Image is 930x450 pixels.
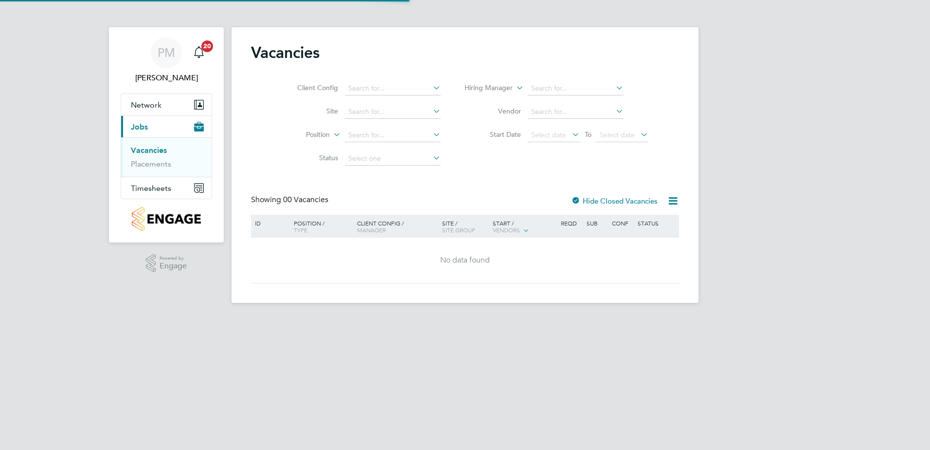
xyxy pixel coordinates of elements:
[600,131,635,139] span: Select date
[121,94,212,115] button: Network
[345,105,441,119] input: Search for...
[582,128,594,141] span: To
[493,226,520,234] span: Vendors
[286,215,355,238] div: Position /
[132,207,200,231] img: countryside-properties-logo-retina.png
[531,131,566,139] span: Select date
[160,254,187,262] span: Powered by
[252,215,286,231] div: ID
[121,72,212,84] span: Paul Marcus
[584,215,609,231] div: Sub
[282,153,338,162] label: Status
[121,207,212,231] a: Go to home page
[440,215,491,238] div: Site /
[131,159,171,169] a: Placements
[635,215,678,231] div: Status
[283,195,328,205] span: 00 Vacancies
[345,129,441,142] input: Search for...
[131,122,148,131] span: Jobs
[528,105,624,119] input: Search for...
[282,107,338,115] label: Site
[121,177,212,199] button: Timesheets
[131,146,167,155] a: Vacancies
[345,152,441,166] input: Select one
[282,83,338,92] label: Client Config
[355,215,440,238] div: Client Config /
[345,82,441,95] input: Search for...
[465,107,521,115] label: Vendor
[528,82,624,95] input: Search for...
[109,27,224,243] nav: Main navigation
[490,215,558,239] div: Start /
[274,130,330,140] label: Position
[442,226,475,234] span: Site Group
[294,226,307,234] span: Type
[121,37,212,84] a: PM[PERSON_NAME]
[457,83,513,93] label: Hiring Manager
[189,37,209,68] a: 20
[251,43,320,62] h2: Vacancies
[465,130,521,139] label: Start Date
[609,215,635,231] div: Conf
[252,255,678,265] div: No data found
[558,215,584,231] div: Reqd
[121,137,212,177] div: Jobs
[201,40,213,52] span: 20
[251,195,330,205] div: Showing
[160,262,187,270] span: Engage
[131,100,161,110] span: Network
[357,226,386,234] span: Manager
[121,116,212,137] button: Jobs
[146,254,187,273] a: Powered byEngage
[131,184,171,193] span: Timesheets
[571,196,658,206] label: Hide Closed Vacancies
[158,46,175,59] span: PM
